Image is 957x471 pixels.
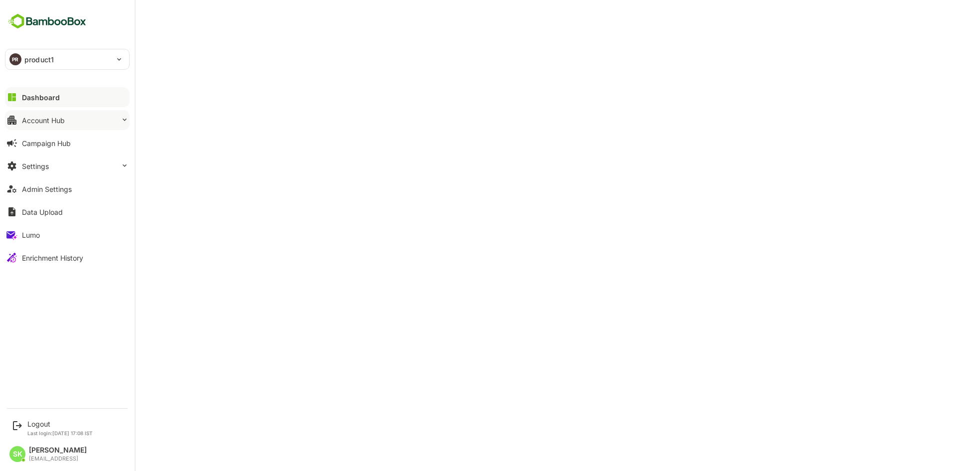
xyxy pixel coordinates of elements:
[22,254,83,262] div: Enrichment History
[5,12,89,31] img: BambooboxFullLogoMark.5f36c76dfaba33ec1ec1367b70bb1252.svg
[24,54,54,65] p: product1
[9,53,21,65] div: PR
[5,49,129,69] div: PRproduct1
[5,156,130,176] button: Settings
[9,446,25,462] div: SK
[22,231,40,239] div: Lumo
[22,139,71,148] div: Campaign Hub
[22,162,49,170] div: Settings
[27,430,93,436] p: Last login: [DATE] 17:08 IST
[5,225,130,245] button: Lumo
[29,456,87,462] div: [EMAIL_ADDRESS]
[5,110,130,130] button: Account Hub
[22,208,63,216] div: Data Upload
[5,133,130,153] button: Campaign Hub
[22,185,72,193] div: Admin Settings
[5,87,130,107] button: Dashboard
[29,446,87,455] div: [PERSON_NAME]
[22,116,65,125] div: Account Hub
[5,248,130,268] button: Enrichment History
[22,93,60,102] div: Dashboard
[5,202,130,222] button: Data Upload
[5,179,130,199] button: Admin Settings
[27,420,93,428] div: Logout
